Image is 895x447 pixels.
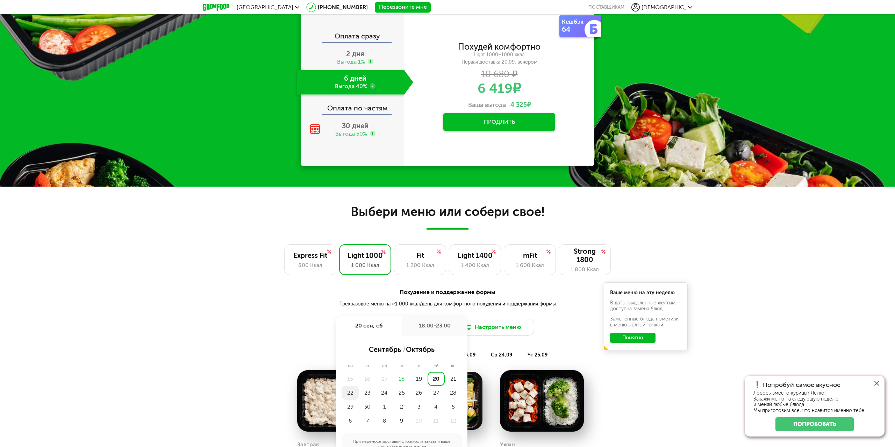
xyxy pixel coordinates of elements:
div: вс [445,363,462,369]
div: Кешбэк [562,18,588,25]
span: ₽ [510,101,531,109]
div: 27 [428,386,445,400]
span: октябрь [406,345,435,354]
div: 29 [342,400,359,414]
div: 7 [359,414,376,428]
span: ₽ [478,80,521,96]
div: 24 [376,386,393,400]
div: 8 [376,414,393,428]
div: 1 800 Ккал [566,265,603,274]
div: 64 [562,25,588,34]
div: чт [393,363,410,369]
div: 11 [428,414,445,428]
div: Light 1400 [456,251,494,260]
span: 30 дней [342,122,368,130]
div: пт [410,363,427,369]
div: 28 [445,386,462,400]
div: 30 [359,400,376,414]
div: 1 [376,400,393,414]
div: вт [359,363,376,369]
div: Первая доставка 20.09, вечером [404,59,594,65]
div: 4 [428,400,445,414]
div: 20 [428,372,445,386]
button: Перезвоните мне [375,2,431,13]
span: сентябрь [369,345,401,354]
div: 18:00-23:00 [402,316,467,336]
div: сб [427,363,445,369]
div: 16 [359,372,376,386]
span: / [403,345,406,354]
div: 1 200 Ккал [401,261,439,269]
span: [GEOGRAPHIC_DATA] [237,4,293,10]
div: Strong 1800 [566,247,603,264]
div: 15 [342,372,359,386]
span: 6 419 [478,82,513,95]
span: ср 24.09 [491,352,512,358]
img: big_1gu5sdrDzMs5K1uk.png [500,370,584,432]
div: 25 [393,386,410,400]
div: пн [342,363,359,369]
div: 26 [410,386,428,400]
span: чт 25.09 [528,352,547,358]
div: Ваша выгода - [404,101,594,109]
div: 1 400 Ккал [456,261,494,269]
div: 18 [393,372,410,386]
div: Выгода 1% [337,58,365,66]
div: 10 680 ₽ [404,71,594,78]
span: 2 дня [346,50,364,58]
div: Light 1000 [346,251,384,260]
div: 22 [342,386,359,400]
a: [PHONE_NUMBER] [318,4,368,10]
div: 19 [410,372,428,386]
button: Продлить [443,113,555,131]
div: 17 [376,372,393,386]
div: 1 600 Ккал [511,261,549,269]
div: 10 [410,414,428,428]
div: 21 [445,372,462,386]
div: 3 [410,400,428,414]
div: 6 [342,414,359,428]
span: 4 325 [510,101,527,109]
div: 12 [445,414,462,428]
div: ❗️ Попробуй самое вкусное [753,381,876,389]
div: 2 [393,400,410,414]
div: 800 Ккал [292,261,329,269]
img: big_UCCB4gILheCGDydk.png [297,370,381,432]
div: Оплата по частям [301,98,404,114]
div: В даты, выделенные желтым, доступна замена блюд. [610,300,681,312]
div: 23 [359,386,376,400]
div: Light 1000~1000 ккал [404,52,594,58]
span: [DEMOGRAPHIC_DATA] [642,4,686,10]
div: Трехразовое меню на ~1 000 ккал/день для комфортного похудения и поддержания формы [170,300,725,308]
div: Выгода 50% [335,130,367,138]
div: Заменённые блюда пометили в меню жёлтой точкой. [610,316,681,328]
div: Оплата сразу [301,32,404,42]
button: Настроить меню [450,319,534,336]
div: Ваше меню на эту неделю [610,290,681,296]
div: 20 сен, сб [336,316,402,336]
div: Fit [401,251,439,260]
a: Попробовать [775,417,854,431]
div: 5 [445,400,462,414]
div: 9 [393,414,410,428]
div: ср [376,363,393,369]
div: 1 000 Ккал [346,261,384,269]
button: Понятно [610,333,656,343]
div: mFit [511,251,549,260]
div: Похудей комфортно [458,43,540,51]
div: Express Fit [292,251,329,260]
div: Лосось вместо курицы? Легко! Закажи меню на следующую неделю и меняй любые блюда. Мы приготовим в... [753,390,876,414]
